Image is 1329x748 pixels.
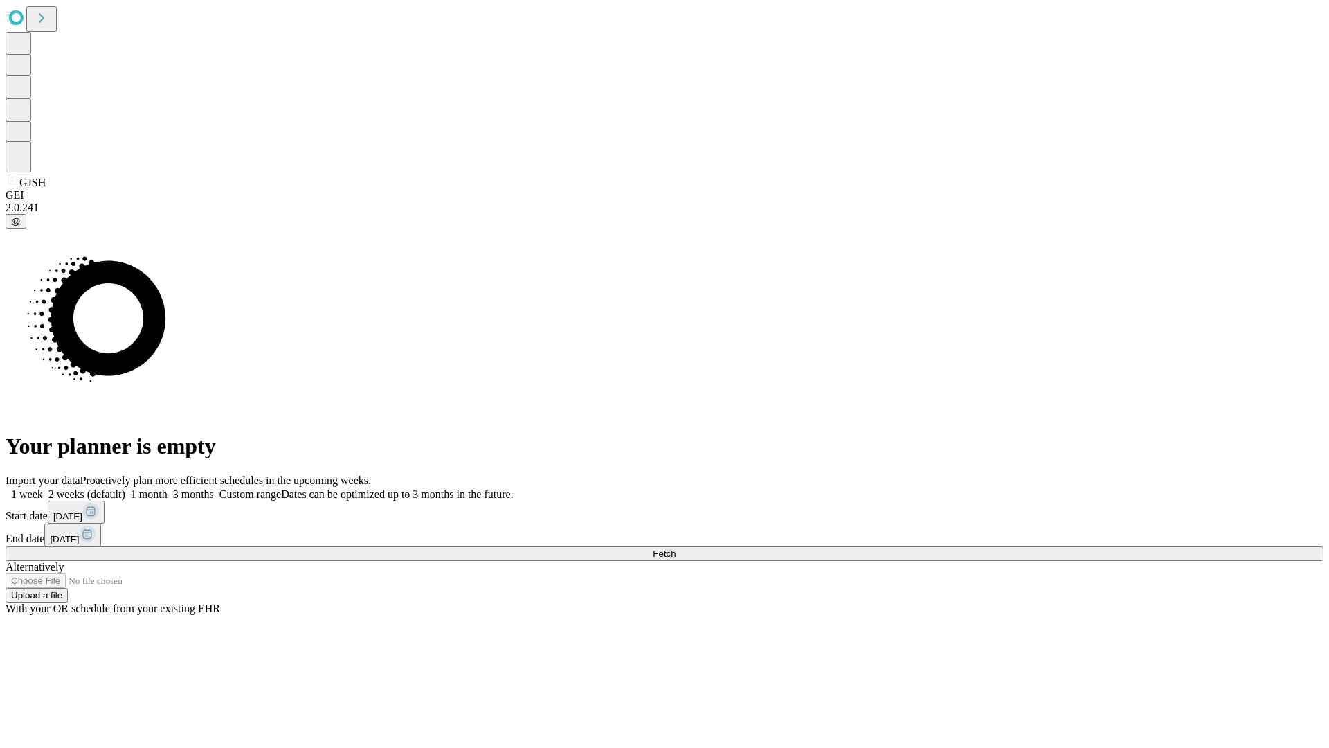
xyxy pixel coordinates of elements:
span: Fetch [653,549,676,559]
span: Import your data [6,474,80,486]
span: 1 week [11,488,43,500]
div: End date [6,524,1323,546]
button: [DATE] [44,524,101,546]
span: Custom range [219,488,281,500]
span: 1 month [131,488,168,500]
button: Upload a file [6,588,68,603]
div: Start date [6,501,1323,524]
div: 2.0.241 [6,202,1323,214]
div: GEI [6,189,1323,202]
span: With your OR schedule from your existing EHR [6,603,220,614]
button: @ [6,214,26,229]
span: 3 months [173,488,214,500]
span: Proactively plan more efficient schedules in the upcoming weeks. [80,474,371,486]
button: Fetch [6,546,1323,561]
span: GJSH [19,177,46,188]
span: Alternatively [6,561,64,573]
h1: Your planner is empty [6,434,1323,459]
span: 2 weeks (default) [48,488,125,500]
button: [DATE] [48,501,105,524]
span: Dates can be optimized up to 3 months in the future. [281,488,513,500]
span: [DATE] [53,511,82,522]
span: [DATE] [50,534,79,544]
span: @ [11,216,21,226]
